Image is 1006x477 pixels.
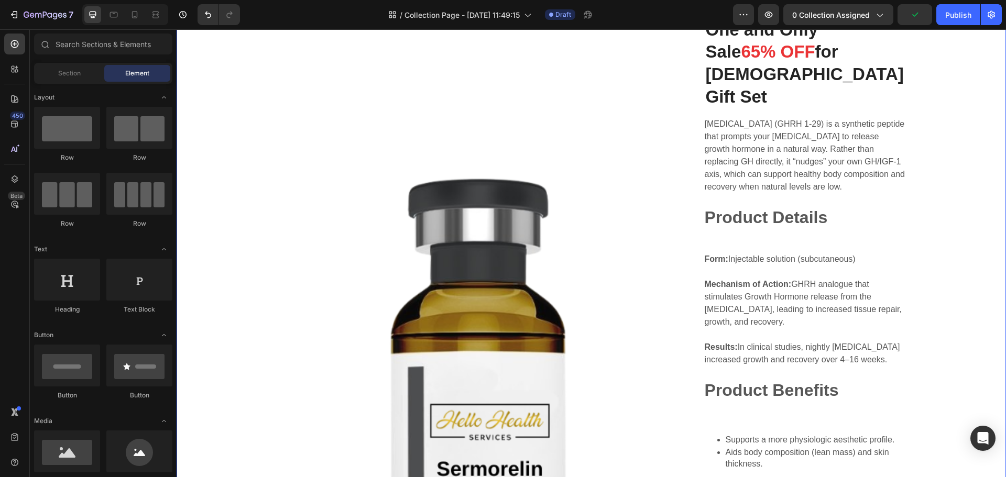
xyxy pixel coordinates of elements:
span: Button [34,330,53,340]
p: 7 [69,8,73,21]
input: Search Sections & Elements [34,34,172,54]
span: Element [125,69,149,78]
div: Text Block [106,305,172,314]
span: Draft [555,10,571,19]
span: Layout [34,93,54,102]
div: Row [34,219,100,228]
iframe: Design area [177,29,1006,477]
span: Text [34,245,47,254]
div: Row [106,153,172,162]
div: Beta [8,192,25,200]
button: Publish [936,4,980,25]
button: 0 collection assigned [783,4,893,25]
div: Row [34,153,100,162]
span: Collection Page - [DATE] 11:49:15 [404,9,520,20]
p: Injectable solution (subcutaneous) [528,225,679,234]
span: 65% OFF [564,13,638,32]
p: Aids body composition (lean mass) and skin thickness. [549,417,729,441]
div: 450 [10,112,25,120]
h1: Product Details [528,179,651,197]
strong: Form: [528,225,552,234]
div: Button [106,391,172,400]
p: GHRH analogue that stimulates Growth Hormone release from the [MEDICAL_DATA], leading to increase... [528,250,725,297]
span: 0 collection assigned [792,9,870,20]
strong: Results: [528,313,561,322]
h1: Product Benefits [528,351,662,370]
span: Toggle open [156,89,172,106]
p: In clinical studies, nightly [MEDICAL_DATA] increased growth and recovery over 4–16 weeks. [528,313,724,335]
p: Supports a more physiologic aesthetic profile. [549,405,729,416]
p: [DEMOGRAPHIC_DATA] Gift Set [529,34,728,79]
div: Publish [945,9,971,20]
button: 7 [4,4,78,25]
div: Heading [34,305,100,314]
div: Undo/Redo [198,4,240,25]
div: Open Intercom Messenger [970,426,996,451]
div: Row [106,219,172,228]
span: / [400,9,402,20]
p: [MEDICAL_DATA] (GHRH 1-29) is a synthetic peptide that prompts your [MEDICAL_DATA] to release gro... [528,90,728,162]
span: Toggle open [156,413,172,429]
span: Toggle open [156,241,172,258]
strong: Mechanism of Action: [528,250,615,259]
span: Toggle open [156,327,172,343]
div: Button [34,391,100,400]
span: Media [34,416,52,426]
span: Section [58,69,81,78]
